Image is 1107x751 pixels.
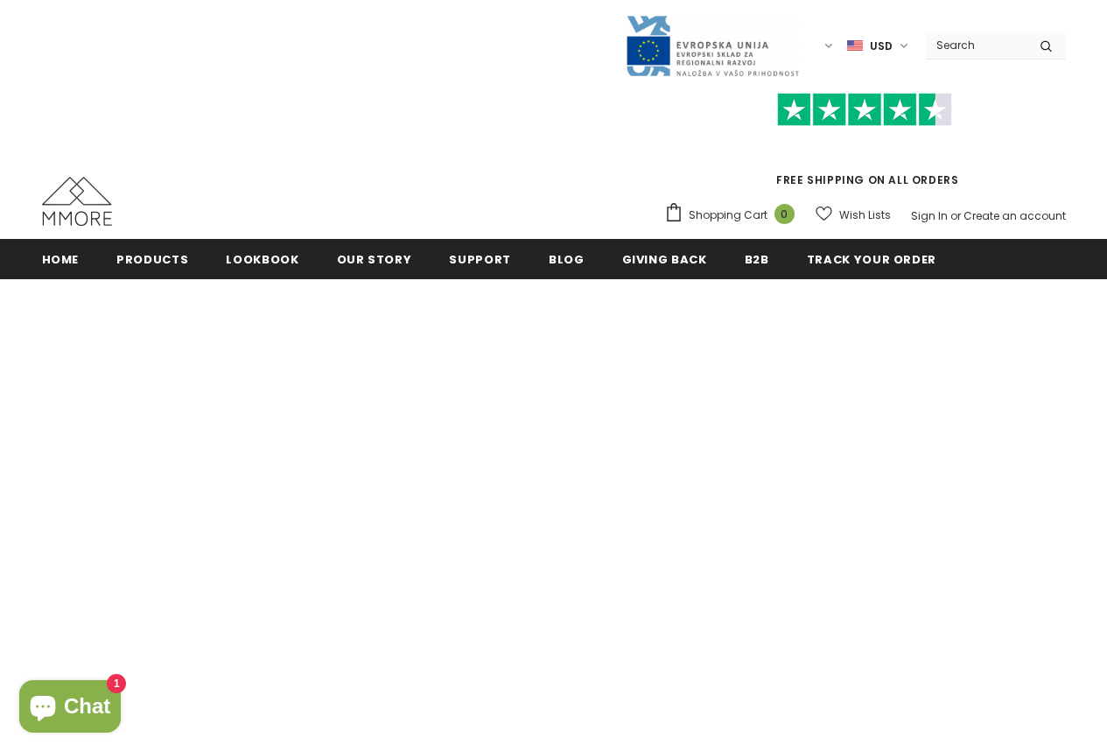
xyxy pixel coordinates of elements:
[847,39,863,53] img: USD
[449,239,511,278] a: support
[549,251,585,268] span: Blog
[689,207,767,224] span: Shopping Cart
[816,200,891,230] a: Wish Lists
[870,38,893,55] span: USD
[337,251,412,268] span: Our Story
[449,251,511,268] span: support
[625,38,800,53] a: Javni Razpis
[226,239,298,278] a: Lookbook
[664,126,1066,172] iframe: Customer reviews powered by Trustpilot
[337,239,412,278] a: Our Story
[745,251,769,268] span: B2B
[622,239,707,278] a: Giving back
[549,239,585,278] a: Blog
[926,32,1026,58] input: Search Site
[911,208,948,223] a: Sign In
[116,251,188,268] span: Products
[14,680,126,737] inbox-online-store-chat: Shopify online store chat
[950,208,961,223] span: or
[839,207,891,224] span: Wish Lists
[807,239,936,278] a: Track your order
[116,239,188,278] a: Products
[774,204,795,224] span: 0
[777,93,952,127] img: Trust Pilot Stars
[625,14,800,78] img: Javni Razpis
[745,239,769,278] a: B2B
[664,202,803,228] a: Shopping Cart 0
[42,177,112,226] img: MMORE Cases
[226,251,298,268] span: Lookbook
[664,101,1066,187] span: FREE SHIPPING ON ALL ORDERS
[963,208,1066,223] a: Create an account
[42,251,80,268] span: Home
[807,251,936,268] span: Track your order
[42,239,80,278] a: Home
[622,251,707,268] span: Giving back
